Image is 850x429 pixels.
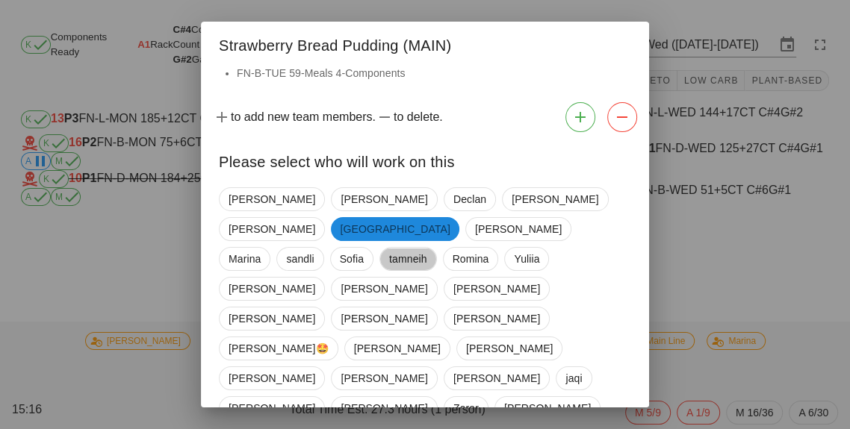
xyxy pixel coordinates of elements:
[341,278,427,300] span: [PERSON_NAME]
[286,248,314,270] span: sandli
[229,367,315,389] span: [PERSON_NAME]
[453,367,540,389] span: [PERSON_NAME]
[453,248,489,270] span: Romina
[354,337,441,360] span: [PERSON_NAME]
[229,307,315,330] span: [PERSON_NAME]
[341,397,427,419] span: [PERSON_NAME]
[340,217,450,241] span: [GEOGRAPHIC_DATA]
[389,248,427,270] span: tamneih
[453,397,479,419] span: Zarar
[201,138,649,181] div: Please select who will work on this
[229,337,329,360] span: [PERSON_NAME]🤩
[565,367,582,389] span: jaqi
[514,248,539,270] span: Yuliia
[229,188,315,210] span: [PERSON_NAME]
[229,397,315,419] span: [PERSON_NAME]
[512,188,598,210] span: [PERSON_NAME]
[453,188,486,210] span: Declan
[237,65,631,81] li: FN-B-TUE 59-Meals 4-Components
[229,278,315,300] span: [PERSON_NAME]
[340,248,364,270] span: Sofia
[201,22,649,65] div: Strawberry Bread Pudding (MAIN)
[341,307,427,330] span: [PERSON_NAME]
[341,188,427,210] span: [PERSON_NAME]
[504,397,591,419] span: [PERSON_NAME]
[229,218,315,240] span: [PERSON_NAME]
[466,337,553,360] span: [PERSON_NAME]
[475,218,562,240] span: [PERSON_NAME]
[229,248,261,270] span: Marina
[341,367,427,389] span: [PERSON_NAME]
[453,278,540,300] span: [PERSON_NAME]
[453,307,540,330] span: [PERSON_NAME]
[201,96,649,138] div: to add new team members. to delete.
